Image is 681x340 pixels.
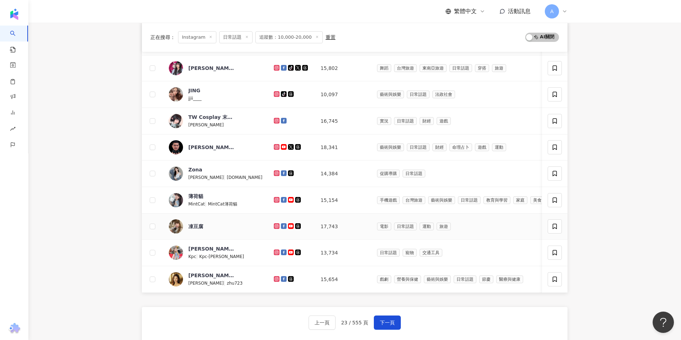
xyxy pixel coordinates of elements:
span: [DOMAIN_NAME] [227,175,262,180]
td: 15,154 [315,187,371,214]
div: [PERSON_NAME] [188,272,234,279]
span: 旅遊 [492,64,506,72]
div: 重置 [326,34,336,40]
iframe: Help Scout Beacon - Open [653,312,674,333]
a: KOL AvatarZona[PERSON_NAME]|[DOMAIN_NAME] [169,166,262,181]
span: [PERSON_NAME] [188,281,224,286]
div: JING [188,87,200,94]
span: 日常話題 [377,249,400,257]
span: 遊戲 [437,117,451,125]
a: KOL Avatar[PERSON_NAME][PERSON_NAME]|zhu723 [169,272,262,287]
div: [PERSON_NAME] [188,65,234,72]
img: KOL Avatar [169,140,183,154]
img: KOL Avatar [169,193,183,207]
a: KOL Avatar[PERSON_NAME]Kpc|Kpc-[PERSON_NAME] [169,245,262,260]
span: 日常話題 [407,91,430,98]
img: logo icon [9,9,20,20]
span: 醫療與健康 [496,275,523,283]
td: 14,384 [315,160,371,187]
span: Instagram [178,31,216,43]
div: [PERSON_NAME] [188,245,234,252]
span: 活動訊息 [508,8,531,15]
td: 15,654 [315,266,371,293]
span: [PERSON_NAME] [188,175,224,180]
td: 18,341 [315,135,371,160]
span: zhu723 [227,281,242,286]
div: TW Cosplay 末_[PERSON_NAME] [188,114,234,121]
td: 15,802 [315,55,371,81]
img: KOL Avatar [169,61,183,75]
span: 下一頁 [380,320,395,325]
span: [PERSON_NAME] [188,122,224,127]
span: | [205,201,208,207]
span: 命理占卜 [449,143,472,151]
div: 凍豆腐 [188,223,203,230]
td: 17,743 [315,214,371,240]
span: 運動 [492,143,506,151]
span: 美食 [530,196,544,204]
button: 下一頁 [374,316,401,330]
span: | [224,280,227,286]
span: A [550,7,554,15]
span: 23 / 555 頁 [341,320,369,325]
a: KOL Avatar薄荷貓MintCat|MintCat薄荷貓 [169,193,262,208]
a: KOL AvatarTW Cosplay 末_[PERSON_NAME][PERSON_NAME] [169,114,262,128]
span: 藝術與娛樂 [428,196,455,204]
span: 台灣旅遊 [403,196,425,204]
span: MintCat薄荷貓 [208,202,237,207]
span: 藝術與娛樂 [424,275,451,283]
a: KOL Avatar[PERSON_NAME] [169,61,262,75]
span: Kpc [188,254,196,259]
span: | [196,253,199,259]
span: 運動 [420,223,434,230]
span: 日常話題 [219,31,253,43]
span: 日常話題 [403,170,425,177]
span: 穿搭 [475,64,489,72]
img: KOL Avatar [169,87,183,102]
img: KOL Avatar [169,114,183,128]
td: 16,745 [315,108,371,135]
img: KOL Avatar [169,246,183,260]
span: 日常話題 [407,143,430,151]
span: 舞蹈 [377,64,391,72]
span: 電影 [377,223,391,230]
td: 13,734 [315,240,371,266]
span: 藝術與娛樂 [377,91,404,98]
img: KOL Avatar [169,166,183,181]
span: 日常話題 [454,275,476,283]
span: Kpc-[PERSON_NAME] [199,254,244,259]
span: 交通工具 [420,249,442,257]
img: chrome extension [7,323,21,334]
span: 促購導購 [377,170,400,177]
span: 寵物 [403,249,417,257]
span: 旅遊 [437,223,451,230]
img: KOL Avatar [169,272,183,286]
span: 繁體中文 [454,7,477,15]
span: 手機遊戲 [377,196,400,204]
span: 正在搜尋 ： [150,34,175,40]
span: 台灣旅遊 [394,64,417,72]
span: 法政社會 [432,91,455,98]
span: 日常話題 [458,196,481,204]
div: Zona [188,166,202,173]
td: 10,097 [315,81,371,108]
span: 家庭 [513,196,527,204]
a: KOL Avatar[PERSON_NAME] Poker [169,140,262,154]
span: 東南亞旅遊 [420,64,447,72]
span: 教育與學習 [483,196,510,204]
span: 藝術與娛樂 [377,143,404,151]
div: 薄荷貓 [188,193,203,200]
span: 戲劇 [377,275,391,283]
span: 節慶 [479,275,493,283]
a: KOL AvatarJINGjjii____ [169,87,262,102]
span: MintCat [188,202,205,207]
a: search [10,26,24,53]
span: 日常話題 [394,223,417,230]
span: | [224,174,227,180]
span: 實況 [377,117,391,125]
span: 財經 [432,143,447,151]
div: [PERSON_NAME] Poker [188,144,234,151]
span: 日常話題 [449,64,472,72]
span: jjii____ [188,96,201,101]
button: 上一頁 [309,316,336,330]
